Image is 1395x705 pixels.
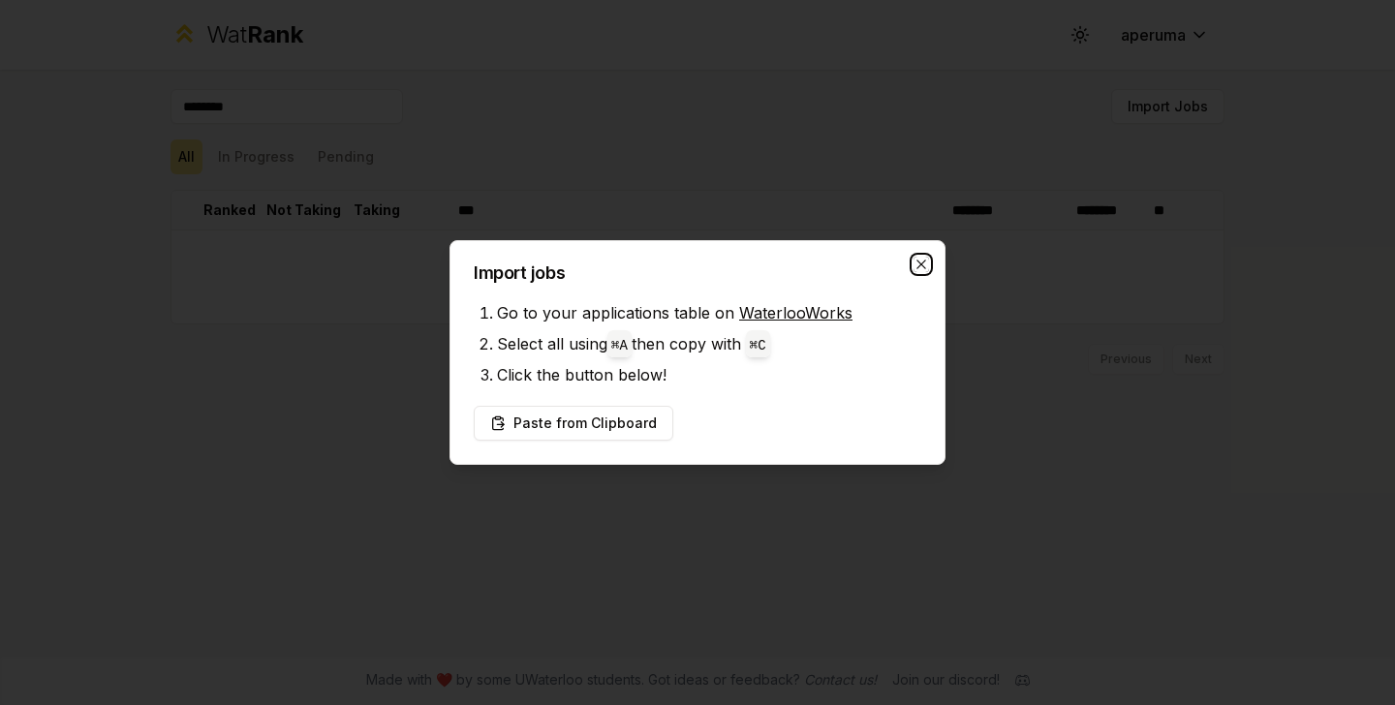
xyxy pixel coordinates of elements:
button: Paste from Clipboard [474,406,673,441]
h2: Import jobs [474,264,921,282]
li: Select all using then copy with [497,328,921,359]
li: Click the button below! [497,359,921,390]
a: WaterlooWorks [739,303,852,322]
code: ⌘ C [750,338,766,353]
code: ⌘ A [611,338,628,353]
li: Go to your applications table on [497,297,921,328]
